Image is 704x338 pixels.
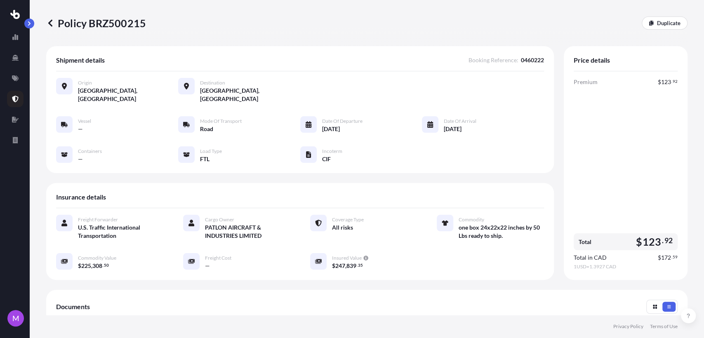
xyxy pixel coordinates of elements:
span: — [205,262,210,270]
span: Premium [574,78,598,86]
span: Containers [78,148,102,155]
span: [GEOGRAPHIC_DATA], [GEOGRAPHIC_DATA] [78,87,178,103]
span: M [12,314,19,322]
span: U.S. Traffic International Transportation [78,223,163,240]
span: 1 USD = 1.3927 CAD [574,263,678,270]
span: Origin [78,80,92,86]
span: Load Type [200,148,222,155]
span: one box 24x22x22 inches by 50 Lbs ready to ship. [459,223,544,240]
span: 225 [81,263,91,269]
span: Incoterm [322,148,342,155]
span: . [103,264,104,267]
p: Duplicate [657,19,680,27]
span: . [671,256,672,258]
a: Terms of Use [650,323,678,330]
span: $ [78,263,81,269]
span: . [662,238,664,243]
span: 50 [104,264,109,267]
a: Privacy Policy [613,323,643,330]
span: 123 [642,237,661,247]
span: Destination [200,80,225,86]
span: — [78,155,83,163]
span: Date of Departure [322,118,363,124]
span: 92 [673,80,678,83]
span: Cargo Owner [205,216,234,223]
span: $ [658,255,661,261]
span: PATLON AIRCRAFT & INDUSTRIES LIMITED [205,223,290,240]
span: Date of Arrival [444,118,476,124]
span: Insured Value [332,255,362,261]
span: $ [658,79,661,85]
p: Policy BRZ500215 [46,16,146,30]
span: Commodity [459,216,484,223]
span: [DATE] [322,125,340,133]
span: [DATE] [444,125,461,133]
span: 35 [358,264,363,267]
span: , [91,263,92,269]
span: 92 [664,238,673,243]
span: Total [579,238,591,246]
span: Total in CAD [574,253,607,262]
span: Commodity Value [78,255,116,261]
span: — [78,125,83,133]
span: 247 [335,263,345,269]
span: Insurance details [56,193,106,201]
span: Road [200,125,213,133]
span: Freight Forwarder [78,216,118,223]
span: 0460222 [521,56,544,64]
span: Mode of Transport [200,118,242,124]
span: 123 [661,79,671,85]
span: FTL [200,155,210,163]
span: Documents [56,303,90,311]
span: $ [332,263,335,269]
span: . [671,80,672,83]
span: All risks [332,223,353,232]
span: Price details [574,56,610,64]
span: Vessel [78,118,91,124]
span: Shipment details [56,56,105,64]
span: 59 [673,256,678,258]
a: Duplicate [642,16,688,30]
span: 839 [346,263,356,269]
span: 172 [661,255,671,261]
span: 308 [92,263,102,269]
span: Booking Reference : [469,56,518,64]
span: $ [636,237,642,247]
span: CIF [322,155,331,163]
span: , [345,263,346,269]
span: Coverage Type [332,216,364,223]
span: [GEOGRAPHIC_DATA], [GEOGRAPHIC_DATA] [200,87,300,103]
span: Freight Cost [205,255,231,261]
